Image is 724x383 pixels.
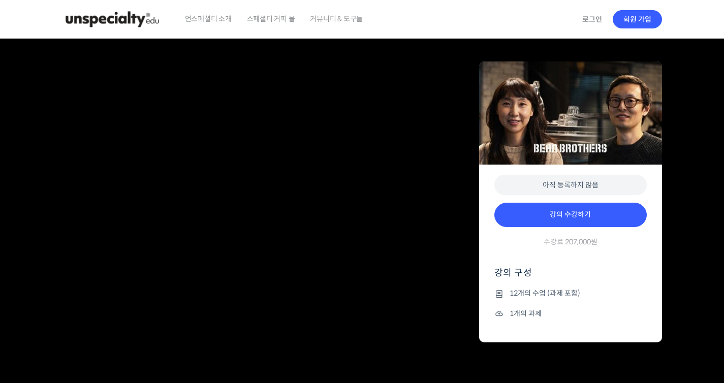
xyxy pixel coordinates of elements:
a: 회원 가입 [613,10,662,28]
div: 아직 등록하지 않음 [494,175,647,196]
a: 강의 수강하기 [494,203,647,227]
span: 수강료 207,000원 [544,237,597,247]
a: 로그인 [576,8,608,31]
li: 1개의 과제 [494,307,647,320]
li: 12개의 수업 (과제 포함) [494,288,647,300]
h4: 강의 구성 [494,267,647,287]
